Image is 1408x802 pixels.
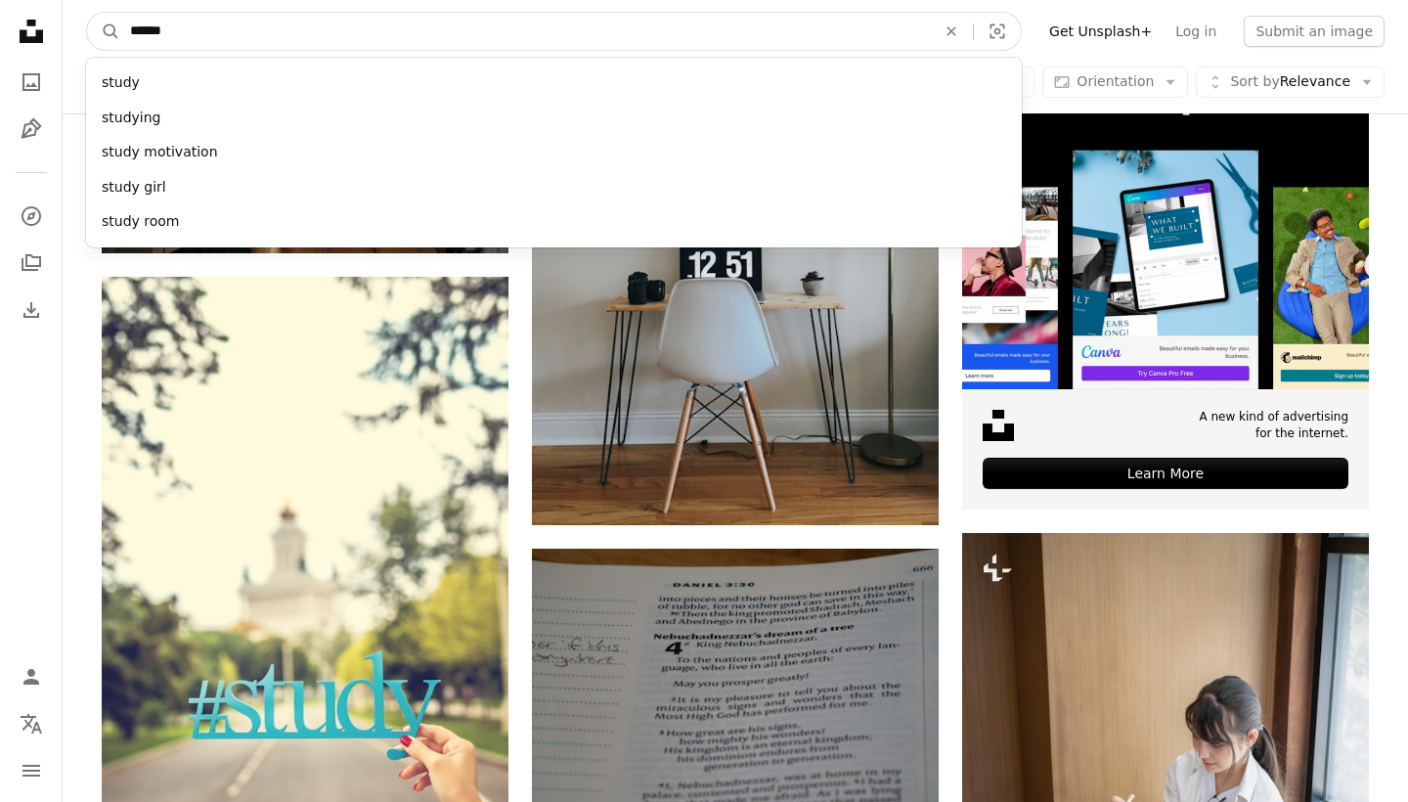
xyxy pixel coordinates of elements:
[102,573,508,591] a: a person holding up a sign that says study
[532,245,939,262] a: white and black wooden chair
[983,410,1014,441] img: file-1631678316303-ed18b8b5cb9cimage
[86,12,1022,51] form: Find visuals sitewide
[12,197,51,236] a: Explore
[930,13,973,50] button: Clear
[1230,72,1350,92] span: Relevance
[1230,73,1279,89] span: Sort by
[1077,73,1154,89] span: Orientation
[86,204,1022,240] div: study room
[12,63,51,102] a: Photos
[974,13,1021,50] button: Visual search
[983,458,1348,489] div: Learn More
[532,692,939,710] a: a close up of a book with writing on it
[12,290,51,330] a: Download History
[86,170,1022,205] div: study girl
[1199,409,1348,442] span: A new kind of advertising for the internet.
[1244,16,1385,47] button: Submit an image
[12,244,51,283] a: Collections
[12,110,51,149] a: Illustrations
[12,657,51,696] a: Log in / Sign up
[86,66,1022,101] div: study
[87,13,120,50] button: Search Unsplash
[86,101,1022,136] div: studying
[1164,16,1228,47] a: Log in
[86,135,1022,170] div: study motivation
[1042,67,1188,98] button: Orientation
[12,12,51,55] a: Home — Unsplash
[1037,16,1164,47] a: Get Unsplash+
[12,704,51,743] button: Language
[1196,67,1385,98] button: Sort byRelevance
[12,751,51,790] button: Menu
